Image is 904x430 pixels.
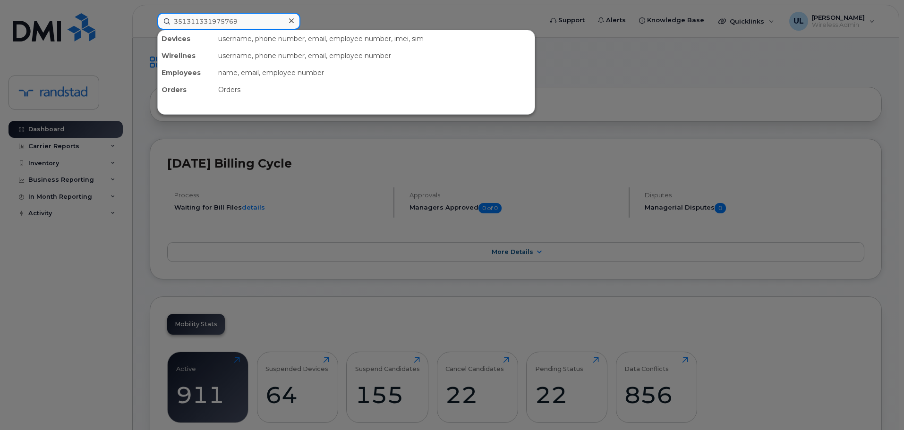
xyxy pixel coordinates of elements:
[214,64,535,81] div: name, email, employee number
[214,30,535,47] div: username, phone number, email, employee number, imei, sim
[158,30,214,47] div: Devices
[214,81,535,98] div: Orders
[214,47,535,64] div: username, phone number, email, employee number
[158,47,214,64] div: Wirelines
[158,81,214,98] div: Orders
[158,64,214,81] div: Employees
